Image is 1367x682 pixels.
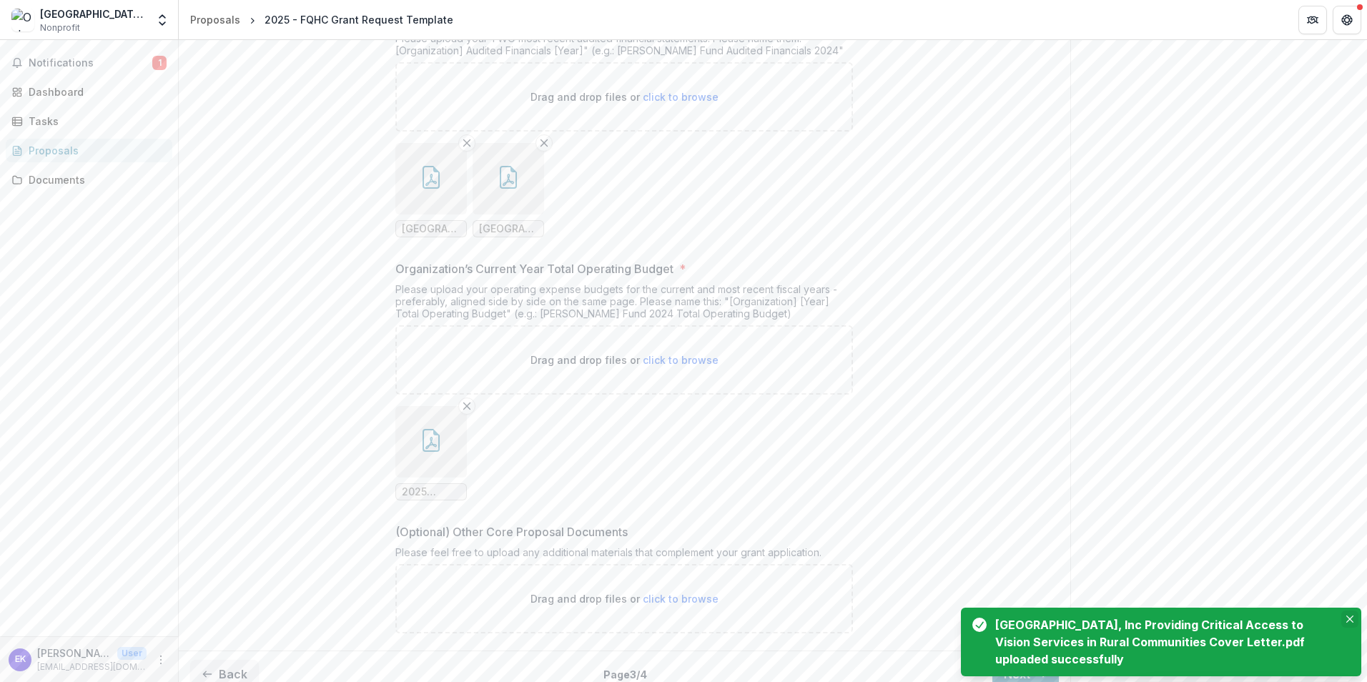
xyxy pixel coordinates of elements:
[6,168,172,192] a: Documents
[643,593,719,605] span: click to browse
[184,9,246,30] a: Proposals
[395,32,853,62] div: Please upload your TWO most recent audited financial statements. Please name them: "[Organization...
[1341,611,1358,628] button: Close
[530,352,719,367] p: Drag and drop files or
[395,546,853,564] div: Please feel free to upload any additional materials that complement your grant application.
[152,56,167,70] span: 1
[402,486,460,498] span: 2025 Annual Budget.pdf
[402,223,460,235] span: [GEOGRAPHIC_DATA], Inc. Audited Financials 2024.pdf
[117,647,147,660] p: User
[530,89,719,104] p: Drag and drop files or
[152,651,169,668] button: More
[395,143,467,237] div: Remove File[GEOGRAPHIC_DATA], Inc. Audited Financials 2024.pdf
[11,9,34,31] img: Oak Orchard Community Health Center, Inc.
[15,655,26,664] div: Ella Knaak
[40,6,147,21] div: [GEOGRAPHIC_DATA], Inc.
[29,84,161,99] div: Dashboard
[29,172,161,187] div: Documents
[479,223,538,235] span: [GEOGRAPHIC_DATA], Inc. Audited Financials 2023.pdf
[184,9,459,30] nav: breadcrumb
[530,591,719,606] p: Drag and drop files or
[643,91,719,103] span: click to browse
[536,134,553,152] button: Remove File
[265,12,453,27] div: 2025 - FQHC Grant Request Template
[6,80,172,104] a: Dashboard
[395,406,467,500] div: Remove File2025 Annual Budget.pdf
[40,21,80,34] span: Nonprofit
[643,354,719,366] span: click to browse
[395,523,628,540] p: (Optional) Other Core Proposal Documents
[29,143,161,158] div: Proposals
[190,12,240,27] div: Proposals
[395,283,853,325] div: Please upload your operating expense budgets for the current and most recent fiscal years - prefe...
[29,114,161,129] div: Tasks
[458,397,475,415] button: Remove File
[37,661,147,673] p: [EMAIL_ADDRESS][DOMAIN_NAME]
[603,667,647,682] p: Page 3 / 4
[955,602,1367,682] div: Notifications-bottom-right
[1298,6,1327,34] button: Partners
[6,51,172,74] button: Notifications1
[458,134,475,152] button: Remove File
[395,260,673,277] p: Organization’s Current Year Total Operating Budget
[1333,6,1361,34] button: Get Help
[37,646,112,661] p: [PERSON_NAME]
[995,616,1333,668] div: [GEOGRAPHIC_DATA], Inc Providing Critical Access to Vision Services in Rural Communities Cover Le...
[29,57,152,69] span: Notifications
[473,143,544,237] div: Remove File[GEOGRAPHIC_DATA], Inc. Audited Financials 2023.pdf
[6,139,172,162] a: Proposals
[152,6,172,34] button: Open entity switcher
[6,109,172,133] a: Tasks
